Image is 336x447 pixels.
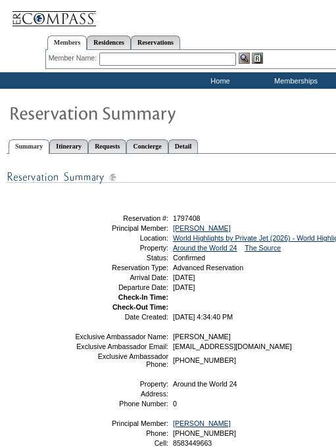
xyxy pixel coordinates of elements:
[173,342,292,350] span: [EMAIL_ADDRESS][DOMAIN_NAME]
[74,352,168,368] td: Exclusive Ambassador Phone:
[173,313,233,321] span: [DATE] 4:34:40 PM
[74,264,168,271] td: Reservation Type:
[74,244,168,252] td: Property:
[74,419,168,427] td: Principal Member:
[9,99,272,126] img: Reservaton Summary
[74,429,168,437] td: Phone:
[74,380,168,388] td: Property:
[9,139,49,154] a: Summary
[256,72,332,89] td: Memberships
[74,342,168,350] td: Exclusive Ambassador Email:
[173,400,177,408] span: 0
[239,53,250,64] img: View
[173,264,243,271] span: Advanced Reservation
[74,400,168,408] td: Phone Number:
[112,303,168,311] strong: Check-Out Time:
[173,254,205,262] span: Confirmed
[173,244,237,252] a: Around the World 24
[74,390,168,398] td: Address:
[74,254,168,262] td: Status:
[173,356,236,364] span: [PHONE_NUMBER]
[74,214,168,222] td: Reservation #:
[173,380,237,388] span: Around the World 24
[74,333,168,341] td: Exclusive Ambassador Name:
[74,283,168,291] td: Departure Date:
[74,439,168,447] td: Cell:
[47,35,87,50] a: Members
[131,35,180,49] a: Reservations
[49,53,99,64] div: Member Name:
[74,224,168,232] td: Principal Member:
[126,139,168,153] a: Concierge
[118,293,168,301] strong: Check-In Time:
[252,53,263,64] img: Reservations
[173,273,195,281] span: [DATE]
[181,72,256,89] td: Home
[173,214,201,222] span: 1797408
[87,35,131,49] a: Residences
[173,419,231,427] a: [PERSON_NAME]
[49,139,88,153] a: Itinerary
[173,333,231,341] span: [PERSON_NAME]
[74,234,168,242] td: Location:
[173,439,212,447] span: 8583449663
[245,244,281,252] a: The Source
[74,313,168,321] td: Date Created:
[74,273,168,281] td: Arrival Date:
[173,429,236,437] span: [PHONE_NUMBER]
[173,283,195,291] span: [DATE]
[173,224,231,232] a: [PERSON_NAME]
[88,139,126,153] a: Requests
[168,139,199,153] a: Detail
